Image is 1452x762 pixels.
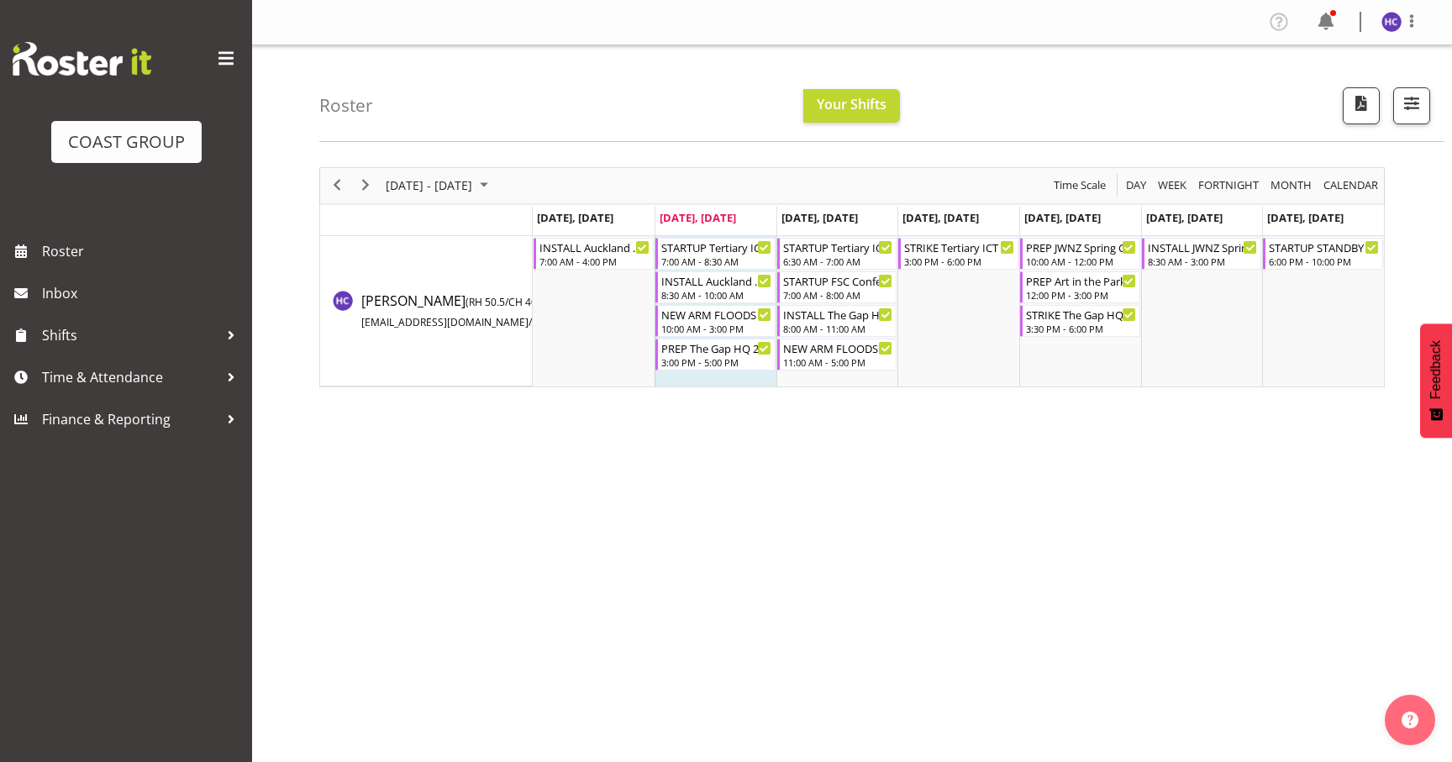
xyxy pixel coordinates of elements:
span: [DATE], [DATE] [537,210,613,225]
div: Han Chaleerin"s event - STARTUP Tertiary ICT 2025 @ AUT City Campus On Site @ 1600 Begin From Tue... [655,238,776,270]
span: [DATE] - [DATE] [384,175,474,196]
div: 3:00 PM - 6:00 PM [904,255,1014,268]
span: [DATE], [DATE] [1146,210,1223,225]
div: Next [351,168,380,203]
div: 6:00 PM - 10:00 PM [1269,255,1379,268]
img: help-xxl-2.png [1402,712,1418,728]
span: [DATE], [DATE] [1024,210,1101,225]
div: 12:00 PM - 3:00 PM [1026,288,1136,302]
img: han-chaleerin10367.jpg [1381,12,1402,32]
div: INSTALL The Gap HQ 2025 @ VEC On SIte @ after startups [783,306,893,323]
button: September 08 - 14, 2025 [383,175,496,196]
div: Han Chaleerin"s event - STRIKE Tertiary ICT 2025 @ AUT City Campus On Site @ 1530 Begin From Thur... [898,238,1018,270]
div: STRIKE The Gap HQ 2025 @ VEC On SIte @ 1600 [1026,306,1136,323]
div: 7:00 AM - 4:00 PM [539,255,650,268]
div: 7:00 AM - 8:30 AM [661,255,771,268]
div: NEW ARM FLOODS FIT UP AND TEST AND TAG [661,306,771,323]
div: Han Chaleerin"s event - STARTUP Tertiary ICT 2025 @ AUT City Campus On Site @ 1600 Begin From Wed... [777,238,897,270]
h4: Roster [319,96,373,115]
div: 8:30 AM - 10:00 AM [661,288,771,302]
span: [PERSON_NAME] [361,292,596,330]
span: [EMAIL_ADDRESS][DOMAIN_NAME] [361,315,529,329]
div: PREP JWNZ Spring Gift Fair 2025 @ Viaduct Events Centre On Site @ 0200 [1026,239,1136,255]
span: Week [1156,175,1188,196]
button: Month [1321,175,1381,196]
div: Han Chaleerin"s event - PREP The Gap HQ 2025 @ The Workshop Begin From Tuesday, September 9, 2025... [655,339,776,370]
span: [DATE], [DATE] [902,210,979,225]
span: Feedback [1428,340,1444,399]
button: Download a PDF of the roster according to the set date range. [1343,87,1380,124]
span: Finance & Reporting [42,407,218,432]
div: STRIKE Tertiary ICT 2025 @ [GEOGRAPHIC_DATA] On Site @ 1530 [904,239,1014,255]
button: Your Shifts [803,89,900,123]
div: Timeline Week of September 14, 2025 [319,167,1385,387]
div: 11:00 AM - 5:00 PM [783,355,893,369]
div: 8:00 AM - 11:00 AM [783,322,893,335]
span: [DATE], [DATE] [1267,210,1344,225]
span: Roster [42,239,244,264]
td: Han Chaleerin resource [320,236,533,386]
div: Han Chaleerin"s event - INSTALL JWNZ Spring Gift Fair 2025 @ Viaduct Events Centre On Site @ 0930... [1142,238,1262,270]
span: Your Shifts [817,95,886,113]
span: [DATE], [DATE] [660,210,736,225]
button: Filter Shifts [1393,87,1430,124]
div: INSTALL Auckland Homeshow 2025 (PICKUP GENS AND LIGHT TOWERS)@ [GEOGRAPHIC_DATA] [661,272,771,289]
div: STARTUP FSC Conference 2025 @ [GEOGRAPHIC_DATA] On SIte @ 1200 [783,272,893,289]
span: calendar [1322,175,1380,196]
div: Han Chaleerin"s event - PREP Art in the Park 2025 @ The Workshop Begin From Friday, September 12,... [1020,271,1140,303]
button: Next [355,175,377,196]
div: 6:30 AM - 7:00 AM [783,255,893,268]
div: Han Chaleerin"s event - STARTUP STANDBY AND STRIKE Auckland Homeshow 2025 @ Auckland SHowgrounds ... [1263,238,1383,270]
span: Month [1269,175,1313,196]
div: INSTALL Auckland Homeshow 2025 @ [GEOGRAPHIC_DATA] [539,239,650,255]
div: STARTUP Tertiary ICT 2025 @ [GEOGRAPHIC_DATA] On Site @ 1600 [661,239,771,255]
div: 3:30 PM - 6:00 PM [1026,322,1136,335]
div: Han Chaleerin"s event - STRIKE The Gap HQ 2025 @ VEC On SIte @ 1600 Begin From Friday, September ... [1020,305,1140,337]
button: Time Scale [1051,175,1109,196]
span: Inbox [42,281,244,306]
button: Feedback - Show survey [1420,323,1452,438]
div: Han Chaleerin"s event - NEW ARM FLOODS FIT UP AND TEST AND TAG Begin From Tuesday, September 9, 2... [655,305,776,337]
div: Han Chaleerin"s event - INSTALL The Gap HQ 2025 @ VEC On SIte @ after startups Begin From Wednesd... [777,305,897,337]
div: Han Chaleerin"s event - INSTALL Auckland Homeshow 2025 (PICKUP GENS AND LIGHT TOWERS)@ Auckland S... [655,271,776,303]
span: / [529,315,532,329]
div: PREP Art in the Park 2025 @ The Workshop [1026,272,1136,289]
button: Fortnight [1196,175,1262,196]
span: Day [1124,175,1148,196]
div: Han Chaleerin"s event - PREP JWNZ Spring Gift Fair 2025 @ Viaduct Events Centre On Site @ 0200 Be... [1020,238,1140,270]
button: Timeline Day [1123,175,1149,196]
div: STARTUP STANDBY AND STRIKE [GEOGRAPHIC_DATA] Homeshow 2025 @ [GEOGRAPHIC_DATA] [1269,239,1379,255]
div: Han Chaleerin"s event - STARTUP FSC Conference 2025 @ Cordis Hotel On SIte @ 1200 Begin From Wedn... [777,271,897,303]
div: 8:30 AM - 3:00 PM [1148,255,1258,268]
div: STARTUP Tertiary ICT 2025 @ [GEOGRAPHIC_DATA] On Site @ 1600 [783,239,893,255]
div: NEW ARM FLOODS FIT UP AND TEST AND TAG [783,339,893,356]
div: 3:00 PM - 5:00 PM [661,355,771,369]
div: INSTALL JWNZ Spring Gift Fair 2025 @ Viaduct Events Centre On Site @ 0930 [1148,239,1258,255]
div: COAST GROUP [68,129,185,155]
img: Rosterit website logo [13,42,151,76]
div: 10:00 AM - 12:00 PM [1026,255,1136,268]
span: RH 50.5/ [469,295,508,309]
span: Shifts [42,323,218,348]
span: 027 824 5649 [532,315,596,329]
div: 7:00 AM - 8:00 AM [783,288,893,302]
div: Han Chaleerin"s event - INSTALL Auckland Homeshow 2025 @ Auckland SHowgrounds Begin From Monday, ... [534,238,654,270]
button: Timeline Week [1155,175,1190,196]
div: PREP The Gap HQ 2025 @ The Workshop [661,339,771,356]
div: 10:00 AM - 3:00 PM [661,322,771,335]
span: Fortnight [1197,175,1260,196]
span: Time Scale [1052,175,1107,196]
span: [DATE], [DATE] [781,210,858,225]
button: Previous [326,175,349,196]
a: [PERSON_NAME](RH 50.5/CH 40)[EMAIL_ADDRESS][DOMAIN_NAME]/027 824 5649 [361,291,596,331]
span: ( CH 40) [466,295,540,309]
table: Timeline Week of September 14, 2025 [533,236,1384,386]
span: Time & Attendance [42,365,218,390]
button: Timeline Month [1268,175,1315,196]
div: Previous [323,168,351,203]
div: Han Chaleerin"s event - NEW ARM FLOODS FIT UP AND TEST AND TAG Begin From Wednesday, September 10... [777,339,897,370]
